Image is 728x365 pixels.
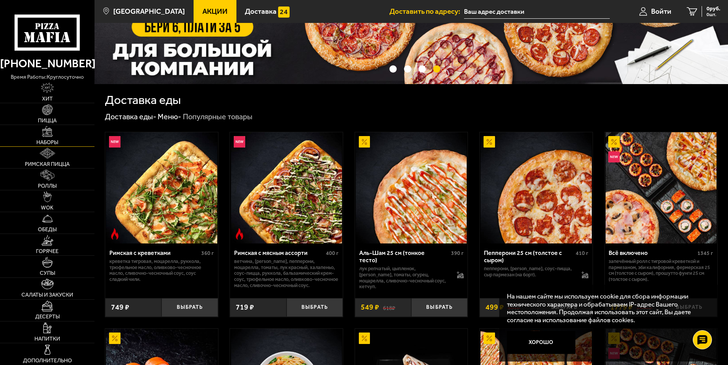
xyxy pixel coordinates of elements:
img: Всё включено [606,132,717,243]
span: Акции [202,8,228,15]
span: 400 г [326,250,339,256]
span: 410 г [576,250,588,256]
span: 749 ₽ [111,303,129,311]
span: 549 ₽ [361,303,379,311]
button: Выбрать [287,298,343,317]
img: Острое блюдо [109,228,121,240]
a: Доставка еды- [105,112,156,121]
p: ветчина, [PERSON_NAME], пепперони, моцарелла, томаты, лук красный, халапеньо, соус-пицца, руккола... [234,258,339,289]
span: Римская пицца [25,162,70,167]
img: Акционный [484,136,495,148]
span: 719 ₽ [236,303,254,311]
div: Римская с мясным ассорти [234,249,324,256]
img: Акционный [359,333,370,344]
span: Салаты и закуски [21,292,73,298]
span: Дополнительно [23,358,72,363]
span: Пицца [38,118,57,123]
a: НовинкаОстрое блюдоРимская с мясным ассорти [230,132,343,243]
button: Выбрать [161,298,218,317]
div: Популярные товары [183,112,252,122]
div: Пепперони 25 см (толстое с сыром) [484,249,574,264]
img: Акционный [109,333,121,344]
img: Аль-Шам 25 см (тонкое тесто) [356,132,467,243]
img: Акционный [608,136,620,148]
span: Войти [651,8,671,15]
p: пепперони, [PERSON_NAME], соус-пицца, сыр пармезан (на борт). [484,266,574,278]
span: 1345 г [697,250,713,256]
button: Выбрать [411,298,467,317]
span: Наборы [36,140,58,145]
span: 499 ₽ [485,303,504,311]
span: Супы [40,271,55,276]
h1: Доставка еды [105,94,181,106]
span: 0 шт. [707,12,720,17]
img: Новинка [608,151,620,163]
input: Ваш адрес доставки [464,5,610,19]
button: точки переключения [419,65,426,73]
img: Римская с креветками [106,132,217,243]
span: Напитки [34,336,60,342]
a: АкционныйАль-Шам 25 см (тонкое тесто) [355,132,468,243]
a: Меню- [158,112,181,121]
img: 15daf4d41897b9f0e9f617042186c801.svg [278,6,290,18]
p: На нашем сайте мы используем cookie для сбора информации технического характера и обрабатываем IP... [507,292,705,324]
img: Римская с мясным ассорти [231,132,342,243]
span: Хит [42,96,53,102]
span: 390 г [451,250,464,256]
span: WOK [41,205,54,211]
div: Аль-Шам 25 см (тонкое тесто) [359,249,449,264]
p: креветка тигровая, моцарелла, руккола, трюфельное масло, оливково-чесночное масло, сливочно-чесно... [109,258,214,282]
button: точки переключения [433,65,440,73]
img: Новинка [109,136,121,148]
p: лук репчатый, цыпленок, [PERSON_NAME], томаты, огурец, моцарелла, сливочно-чесночный соус, кетчуп. [359,266,449,290]
button: точки переключения [389,65,397,73]
img: Акционный [359,136,370,148]
span: Роллы [38,183,57,189]
span: [GEOGRAPHIC_DATA] [113,8,185,15]
img: Акционный [484,333,495,344]
span: Десерты [35,314,60,320]
button: Хорошо [507,331,575,354]
div: Всё включено [609,249,695,256]
span: 360 г [201,250,214,256]
button: точки переключения [404,65,411,73]
img: Острое блюдо [234,228,245,240]
span: Обеды [38,227,57,232]
a: АкционныйПепперони 25 см (толстое с сыром) [480,132,593,243]
span: Доставка [245,8,277,15]
div: Римская с креветками [109,249,199,256]
span: Доставить по адресу: [389,8,464,15]
a: НовинкаОстрое блюдоРимская с креветками [105,132,218,243]
img: Пепперони 25 см (толстое с сыром) [480,132,591,243]
a: АкционныйНовинкаВсё включено [605,132,718,243]
span: 0 руб. [707,6,720,11]
img: Новинка [234,136,245,148]
span: Горячее [36,249,59,254]
p: Запечённый ролл с тигровой креветкой и пармезаном, Эби Калифорния, Фермерская 25 см (толстое с сы... [609,258,713,282]
s: 618 ₽ [383,303,395,311]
